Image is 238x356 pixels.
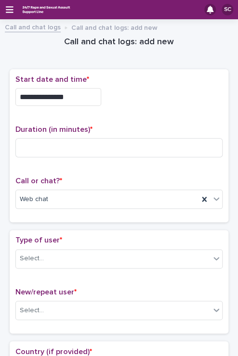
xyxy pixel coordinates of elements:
[20,254,44,264] div: Select...
[15,177,62,185] span: Call or chat?
[15,288,77,296] span: New/repeat user
[10,37,228,48] h1: Call and chat logs: add new
[5,21,61,32] a: Call and chat logs
[71,22,158,32] p: Call and chat logs: add new
[222,4,233,15] div: SC
[21,3,71,16] img: rhQMoQhaT3yELyF149Cw
[15,347,92,355] span: Country (if provided)
[20,305,44,315] div: Select...
[15,76,89,83] span: Start date and time
[20,194,48,204] span: Web chat
[15,126,93,133] span: Duration (in minutes)
[15,236,62,244] span: Type of user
